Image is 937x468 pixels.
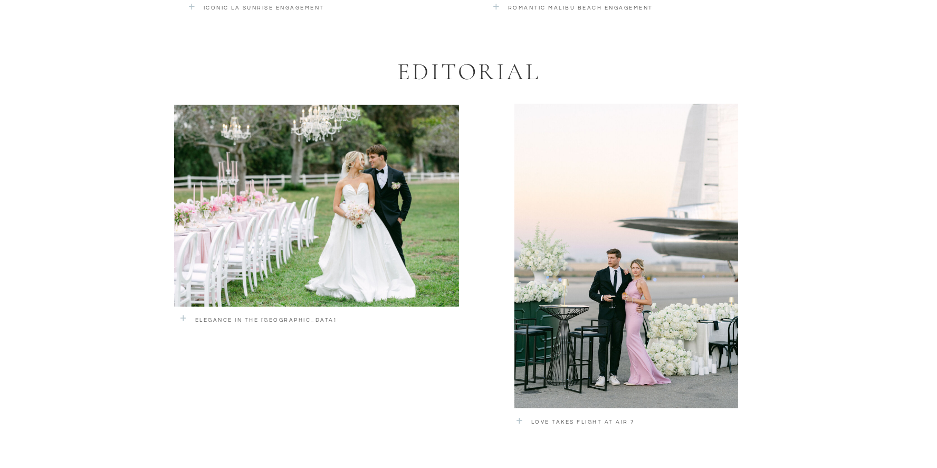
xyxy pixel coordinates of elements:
[204,3,402,18] a: Iconic LA sUNRISE Engagement
[180,307,201,339] a: +
[397,58,540,84] h1: EDITORIAL
[195,315,394,328] a: ELEGANCE IN THE [GEOGRAPHIC_DATA]
[508,3,706,18] a: romantic malibu beach engagement
[531,417,730,433] a: LOVE TAKES FLIGHT AT AIR 7
[516,409,537,441] a: +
